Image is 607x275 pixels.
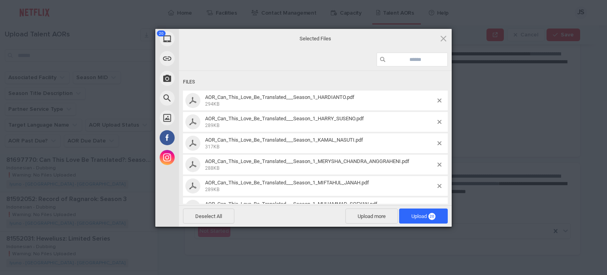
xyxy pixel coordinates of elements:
[205,180,369,186] span: AOR_Can_This_Love_Be_Translated___Season_1_MIFTAHUL_JANAH.pdf
[205,101,219,107] span: 294KB
[155,68,250,88] div: Take Photo
[399,209,448,224] span: Upload
[203,94,437,107] span: AOR_Can_This_Love_Be_Translated___Season_1_HARDIANTO.pdf
[183,209,234,224] span: Deselect All
[155,108,250,128] div: Unsplash
[155,29,250,49] div: My Device
[155,128,250,148] div: Facebook
[203,158,437,171] span: AOR_Can_This_Love_Be_Translated___Season_1_MERYSHA_CHANDRA_ANGGRAHENI.pdf
[236,35,394,42] span: Selected Files
[205,201,377,207] span: AOR_Can_This_Love_Be_Translated___Season_1_MUHAMMAD_SOFYAN.pdf
[157,30,166,36] span: 20
[411,213,435,219] span: Upload
[155,88,250,108] div: Web Search
[205,116,364,121] span: AOR_Can_This_Love_Be_Translated___Season_1_HARRY_SUSENO.pdf
[183,75,448,89] div: Files
[205,123,219,128] span: 289KB
[203,137,437,150] span: AOR_Can_This_Love_Be_Translated___Season_1_KAMAL_NASUTI.pdf
[439,34,448,43] span: Click here or hit ESC to close picker
[205,187,219,192] span: 289KB
[428,213,435,220] span: 20
[205,137,363,143] span: AOR_Can_This_Love_Be_Translated___Season_1_KAMAL_NASUTI.pdf
[205,144,219,150] span: 317KB
[203,116,437,129] span: AOR_Can_This_Love_Be_Translated___Season_1_HARRY_SUSENO.pdf
[345,209,398,224] span: Upload more
[155,49,250,68] div: Link (URL)
[205,158,409,164] span: AOR_Can_This_Love_Be_Translated___Season_1_MERYSHA_CHANDRA_ANGGRAHENI.pdf
[155,148,250,167] div: Instagram
[205,165,219,171] span: 288KB
[203,201,437,214] span: AOR_Can_This_Love_Be_Translated___Season_1_MUHAMMAD_SOFYAN.pdf
[205,94,354,100] span: AOR_Can_This_Love_Be_Translated___Season_1_HARDIANTO.pdf
[203,180,437,193] span: AOR_Can_This_Love_Be_Translated___Season_1_MIFTAHUL_JANAH.pdf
